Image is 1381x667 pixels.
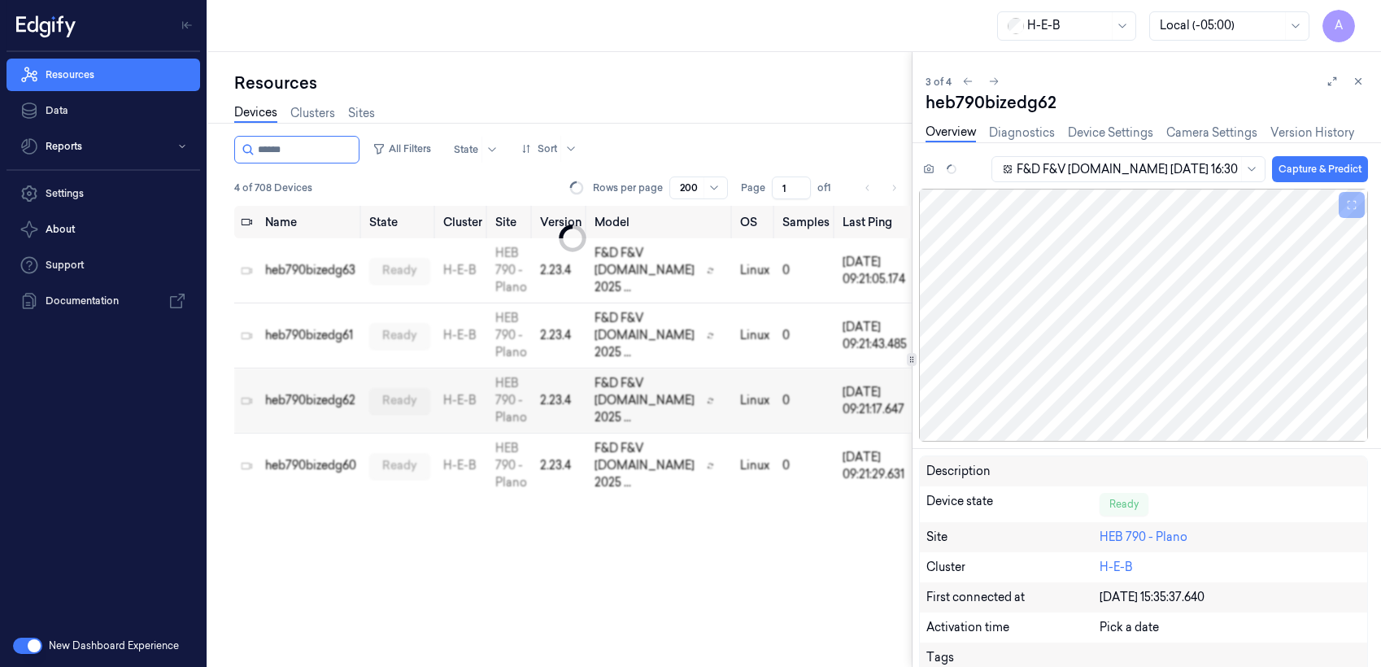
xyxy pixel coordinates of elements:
[782,262,830,279] div: 0
[926,124,976,142] a: Overview
[443,393,477,408] a: H-E-B
[259,206,363,238] th: Name
[540,327,582,344] div: 2.23.4
[595,245,700,296] span: F&D F&V [DOMAIN_NAME] 2025 ...
[489,206,534,238] th: Site
[741,181,765,195] span: Page
[7,59,200,91] a: Resources
[1270,124,1354,142] a: Version History
[843,384,907,418] div: [DATE] 09:21:17.647
[926,559,1100,576] div: Cluster
[989,124,1055,142] a: Diagnostics
[926,529,1100,546] div: Site
[782,327,830,344] div: 0
[843,254,907,288] div: [DATE] 09:21:05.174
[926,619,1100,636] div: Activation time
[234,72,912,94] div: Resources
[595,375,700,426] span: F&D F&V [DOMAIN_NAME] 2025 ...
[443,263,477,277] a: H-E-B
[1100,560,1133,574] a: H-E-B
[926,589,1100,606] div: First connected at
[1100,493,1148,516] div: Ready
[836,206,913,238] th: Last Ping
[7,249,200,281] a: Support
[7,177,200,210] a: Settings
[369,258,430,284] div: ready
[540,392,582,409] div: 2.23.4
[369,388,430,414] div: ready
[7,285,200,317] a: Documentation
[495,246,527,294] a: HEB 790 - Plano
[348,105,375,122] a: Sites
[926,493,1100,516] div: Device state
[265,457,356,474] div: heb790bizedg60
[856,177,905,199] nav: pagination
[534,206,588,238] th: Version
[1100,589,1361,606] div: [DATE] 15:35:37.640
[1100,530,1187,544] a: HEB 790 - Plano
[363,206,437,238] th: State
[540,262,582,279] div: 2.23.4
[1068,124,1153,142] a: Device Settings
[495,376,527,425] a: HEB 790 - Plano
[1100,620,1159,634] span: Pick a date
[495,441,527,490] a: HEB 790 - Plano
[740,262,769,279] p: linux
[1322,10,1355,42] button: A
[174,12,200,38] button: Toggle Navigation
[265,392,356,409] div: heb790bizedg62
[740,392,769,409] p: linux
[595,310,700,361] span: F&D F&V [DOMAIN_NAME] 2025 ...
[7,213,200,246] button: About
[588,206,734,238] th: Model
[782,457,830,474] div: 0
[1272,156,1368,182] button: Capture & Predict
[443,458,477,473] a: H-E-B
[1166,124,1257,142] a: Camera Settings
[740,457,769,474] p: linux
[7,94,200,127] a: Data
[776,206,836,238] th: Samples
[366,136,438,162] button: All Filters
[926,463,1100,480] div: Description
[495,311,527,360] a: HEB 790 - Plano
[540,457,582,474] div: 2.23.4
[234,104,277,123] a: Devices
[290,105,335,122] a: Clusters
[817,181,843,195] span: of 1
[926,91,1368,114] div: heb790bizedg62
[734,206,776,238] th: OS
[443,328,477,342] a: H-E-B
[265,327,356,344] div: heb790bizedg61
[926,75,952,89] span: 3 of 4
[369,453,430,479] div: ready
[843,449,907,483] div: [DATE] 09:21:29.631
[843,319,907,353] div: [DATE] 09:21:43.485
[782,392,830,409] div: 0
[369,323,430,349] div: ready
[740,327,769,344] p: linux
[7,130,200,163] button: Reports
[593,181,663,195] p: Rows per page
[234,181,312,195] span: 4 of 708 Devices
[437,206,489,238] th: Cluster
[265,262,356,279] div: heb790bizedg63
[595,440,700,491] span: F&D F&V [DOMAIN_NAME] 2025 ...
